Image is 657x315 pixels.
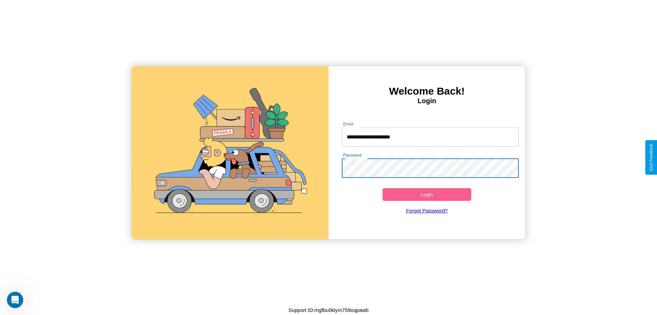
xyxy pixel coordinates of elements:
[383,188,471,201] button: Login
[343,152,361,158] label: Password
[132,66,328,239] img: gif
[649,144,654,171] div: Give Feedback
[328,97,525,105] h4: Login
[343,121,354,127] label: Email
[338,201,516,220] a: Forgot Password?
[7,292,23,308] iframe: Intercom live chat
[288,305,369,315] p: Support ID: mgfbu0kiym759oqpawb
[328,85,525,97] h3: Welcome Back!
